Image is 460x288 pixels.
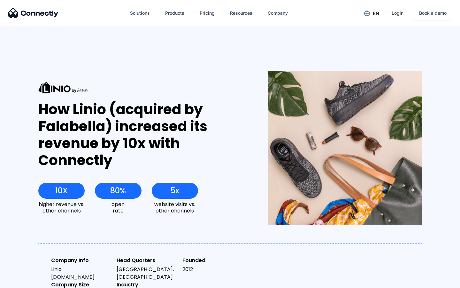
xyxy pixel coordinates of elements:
div: website visits vs. other channels [152,201,198,213]
div: open rate [95,201,141,213]
img: Connectly Logo [8,8,58,18]
div: Solutions [130,9,150,18]
div: Company [268,9,288,18]
div: higher revenue vs. other channels [38,201,85,213]
div: en [359,8,384,18]
div: Company Info [51,257,111,264]
a: Pricing [195,5,220,21]
div: Linio [51,266,111,281]
div: Resources [225,5,257,21]
div: Founded [182,257,243,264]
div: How Linio (acquired by Falabella) increased its revenue by 10x with Connectly [38,101,245,169]
div: 80% [110,186,126,195]
div: [GEOGRAPHIC_DATA], [GEOGRAPHIC_DATA] [117,266,177,281]
div: 5x [171,186,179,195]
div: Company [263,5,293,21]
div: Login [392,9,403,18]
a: Book a demo [414,6,452,20]
div: 2012 [182,266,243,273]
div: Resources [230,9,252,18]
div: Pricing [200,9,215,18]
div: Head Quarters [117,257,177,264]
a: [DOMAIN_NAME] [51,273,95,281]
div: Products [165,9,184,18]
div: Solutions [125,5,155,21]
a: Login [387,5,409,21]
div: Products [160,5,189,21]
ul: Language list [13,277,38,286]
aside: Language selected: English [6,277,38,286]
div: 10X [55,186,68,195]
div: en [373,9,379,18]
